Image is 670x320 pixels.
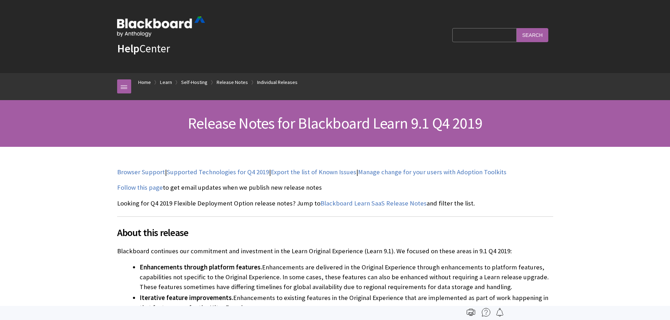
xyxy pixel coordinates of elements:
a: Release Notes [217,78,248,87]
input: Search [517,28,548,42]
strong: Help [117,41,139,55]
a: Follow this page [117,183,163,192]
span: Enhancements through platform features. [140,263,262,271]
p: Blackboard continues our commitment and investment in the Learn Original Experience (Learn 9.1). ... [117,247,553,256]
a: Export the list of Known Issues [271,168,356,176]
a: Home [138,78,151,87]
img: More help [482,308,490,316]
a: Self-Hosting [181,78,208,87]
span: Release Notes for Blackboard Learn 9.1 Q4 2019 [188,113,482,133]
a: Blackboard Learn SaaS Release Notes [320,199,427,208]
h2: About this release [117,216,553,240]
img: Print [467,308,475,316]
li: Enhancements are delivered in the Original Experience through enhancements to platform features, ... [140,262,553,292]
a: Supported Technologies for Q4 2019 [167,168,269,176]
img: Follow this page [496,308,504,316]
a: Individual Releases [257,78,298,87]
img: Blackboard by Anthology [117,17,205,37]
a: Browser Support [117,168,165,176]
li: Enhancements to existing features in the Original Experience that are implemented as part of work... [140,293,553,313]
span: Iterative feature improvements. [140,294,233,302]
p: to get email updates when we publish new release notes [117,183,553,192]
p: | | | [117,168,553,177]
a: Manage change for your users with Adoption Toolkits [358,168,506,176]
p: Looking for Q4 2019 Flexible Deployment Option release notes? Jump to and filter the list. [117,199,553,208]
a: Learn [160,78,172,87]
a: HelpCenter [117,41,170,55]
